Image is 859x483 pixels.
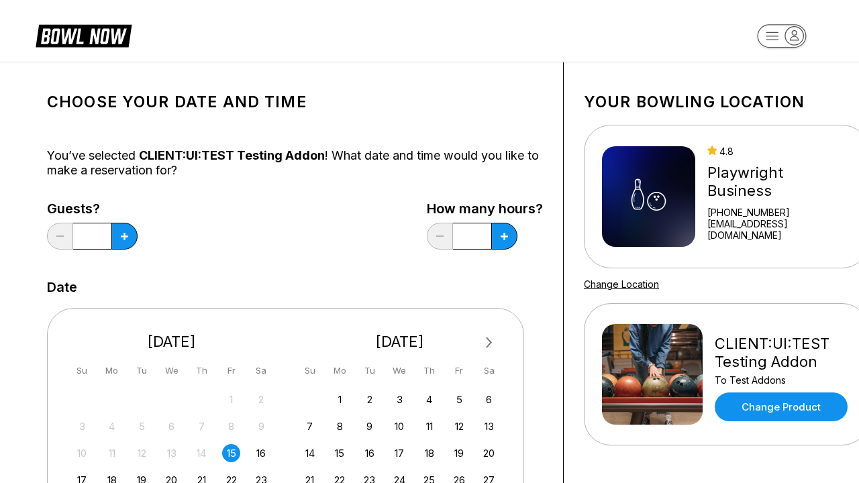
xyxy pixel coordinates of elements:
[602,146,695,247] img: Playwright Business
[47,93,543,111] h1: Choose your Date and time
[133,444,151,462] div: Not available Tuesday, August 12th, 2025
[296,333,504,351] div: [DATE]
[162,362,181,380] div: We
[715,392,848,421] a: Change Product
[391,417,409,435] div: Choose Wednesday, September 10th, 2025
[584,278,659,290] a: Change Location
[162,417,181,435] div: Not available Wednesday, August 6th, 2025
[707,207,851,218] div: [PHONE_NUMBER]
[480,390,498,409] div: Choose Saturday, September 6th, 2025
[133,362,151,380] div: Tu
[301,444,319,462] div: Choose Sunday, September 14th, 2025
[162,444,181,462] div: Not available Wednesday, August 13th, 2025
[193,444,211,462] div: Not available Thursday, August 14th, 2025
[420,362,438,380] div: Th
[103,417,121,435] div: Not available Monday, August 4th, 2025
[222,417,240,435] div: Not available Friday, August 8th, 2025
[139,148,325,162] span: CLIENT:UI:TEST Testing Addon
[103,362,121,380] div: Mo
[480,362,498,380] div: Sa
[450,390,468,409] div: Choose Friday, September 5th, 2025
[47,201,138,216] label: Guests?
[331,390,349,409] div: Choose Monday, September 1st, 2025
[222,362,240,380] div: Fr
[391,390,409,409] div: Choose Wednesday, September 3rd, 2025
[391,362,409,380] div: We
[450,417,468,435] div: Choose Friday, September 12th, 2025
[301,417,319,435] div: Choose Sunday, September 7th, 2025
[420,390,438,409] div: Choose Thursday, September 4th, 2025
[222,390,240,409] div: Not available Friday, August 1st, 2025
[73,444,91,462] div: Not available Sunday, August 10th, 2025
[252,417,270,435] div: Not available Saturday, August 9th, 2025
[427,201,543,216] label: How many hours?
[707,164,851,200] div: Playwright Business
[360,444,378,462] div: Choose Tuesday, September 16th, 2025
[73,417,91,435] div: Not available Sunday, August 3rd, 2025
[331,417,349,435] div: Choose Monday, September 8th, 2025
[103,444,121,462] div: Not available Monday, August 11th, 2025
[715,335,851,371] div: CLIENT:UI:TEST Testing Addon
[450,444,468,462] div: Choose Friday, September 19th, 2025
[301,362,319,380] div: Su
[602,324,703,425] img: CLIENT:UI:TEST Testing Addon
[331,362,349,380] div: Mo
[331,444,349,462] div: Choose Monday, September 15th, 2025
[252,362,270,380] div: Sa
[420,444,438,462] div: Choose Thursday, September 18th, 2025
[193,417,211,435] div: Not available Thursday, August 7th, 2025
[68,333,276,351] div: [DATE]
[478,332,500,354] button: Next Month
[360,362,378,380] div: Tu
[360,417,378,435] div: Choose Tuesday, September 9th, 2025
[47,148,543,178] div: You’ve selected ! What date and time would you like to make a reservation for?
[73,362,91,380] div: Su
[193,362,211,380] div: Th
[480,444,498,462] div: Choose Saturday, September 20th, 2025
[252,444,270,462] div: Choose Saturday, August 16th, 2025
[252,390,270,409] div: Not available Saturday, August 2nd, 2025
[707,218,851,241] a: [EMAIL_ADDRESS][DOMAIN_NAME]
[133,417,151,435] div: Not available Tuesday, August 5th, 2025
[222,444,240,462] div: Choose Friday, August 15th, 2025
[391,444,409,462] div: Choose Wednesday, September 17th, 2025
[480,417,498,435] div: Choose Saturday, September 13th, 2025
[450,362,468,380] div: Fr
[707,146,851,157] div: 4.8
[47,280,77,294] label: Date
[360,390,378,409] div: Choose Tuesday, September 2nd, 2025
[420,417,438,435] div: Choose Thursday, September 11th, 2025
[715,374,851,386] div: To Test Addons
